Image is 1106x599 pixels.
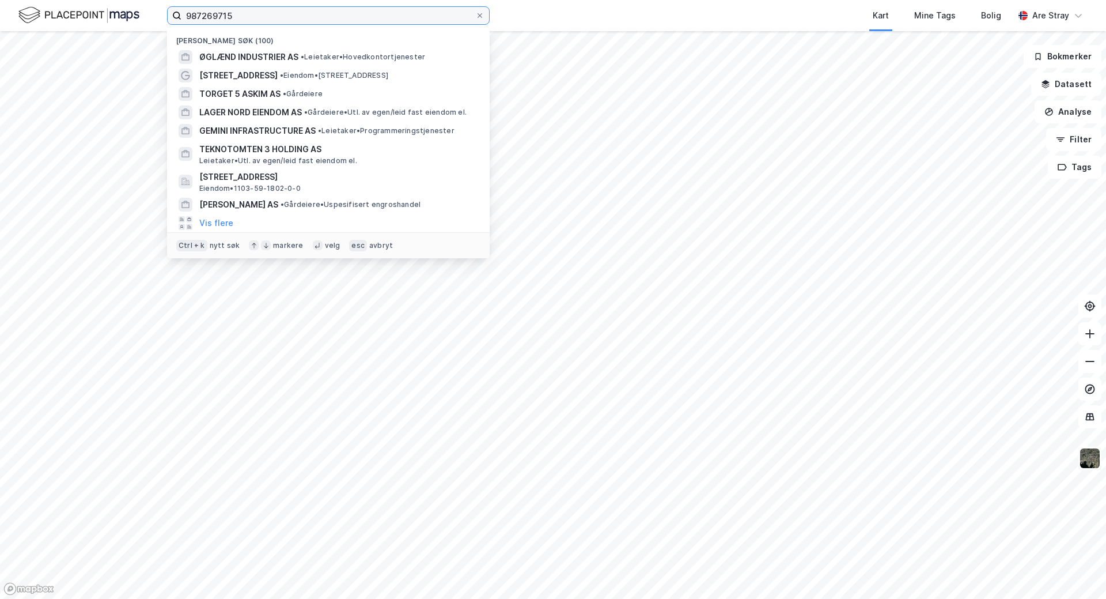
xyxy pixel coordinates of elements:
span: • [318,126,321,135]
div: [PERSON_NAME] søk (100) [167,27,490,48]
span: Leietaker • Utl. av egen/leid fast eiendom el. [199,156,357,165]
div: Bolig [981,9,1001,22]
span: Leietaker • Hovedkontortjenester [301,52,425,62]
button: Filter [1046,128,1101,151]
img: logo.f888ab2527a4732fd821a326f86c7f29.svg [18,5,139,25]
span: LAGER NORD EIENDOM AS [199,106,302,119]
div: markere [273,241,303,250]
span: TEKNOTOMTEN 3 HOLDING AS [199,142,476,156]
span: TORGET 5 ASKIM AS [199,87,281,101]
span: Gårdeiere • Utl. av egen/leid fast eiendom el. [304,108,467,117]
span: [STREET_ADDRESS] [199,69,278,82]
span: • [304,108,308,116]
span: Eiendom • [STREET_ADDRESS] [280,71,388,80]
span: • [283,89,286,98]
span: GEMINI INFRASTRUCTURE AS [199,124,316,138]
button: Analyse [1035,100,1101,123]
div: nytt søk [210,241,240,250]
button: Vis flere [199,216,233,230]
span: Leietaker • Programmeringstjenester [318,126,454,135]
button: Datasett [1031,73,1101,96]
span: [PERSON_NAME] AS [199,198,278,212]
span: ØGLÆND INDUSTRIER AS [199,50,298,64]
div: avbryt [369,241,393,250]
span: [STREET_ADDRESS] [199,170,476,184]
span: • [301,52,304,61]
input: Søk på adresse, matrikkel, gårdeiere, leietakere eller personer [181,7,475,24]
div: Kart [873,9,889,22]
button: Bokmerker [1024,45,1101,68]
a: Mapbox homepage [3,582,54,596]
div: Ctrl + k [176,240,207,251]
span: Eiendom • 1103-59-1802-0-0 [199,184,301,193]
span: • [281,200,284,209]
img: 9k= [1079,447,1101,469]
div: velg [325,241,340,250]
span: Gårdeiere [283,89,323,99]
button: Tags [1048,156,1101,179]
iframe: Chat Widget [1048,544,1106,599]
div: Mine Tags [914,9,956,22]
div: esc [349,240,367,251]
span: Gårdeiere • Uspesifisert engroshandel [281,200,421,209]
div: Are Stray [1032,9,1069,22]
span: • [280,71,283,80]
